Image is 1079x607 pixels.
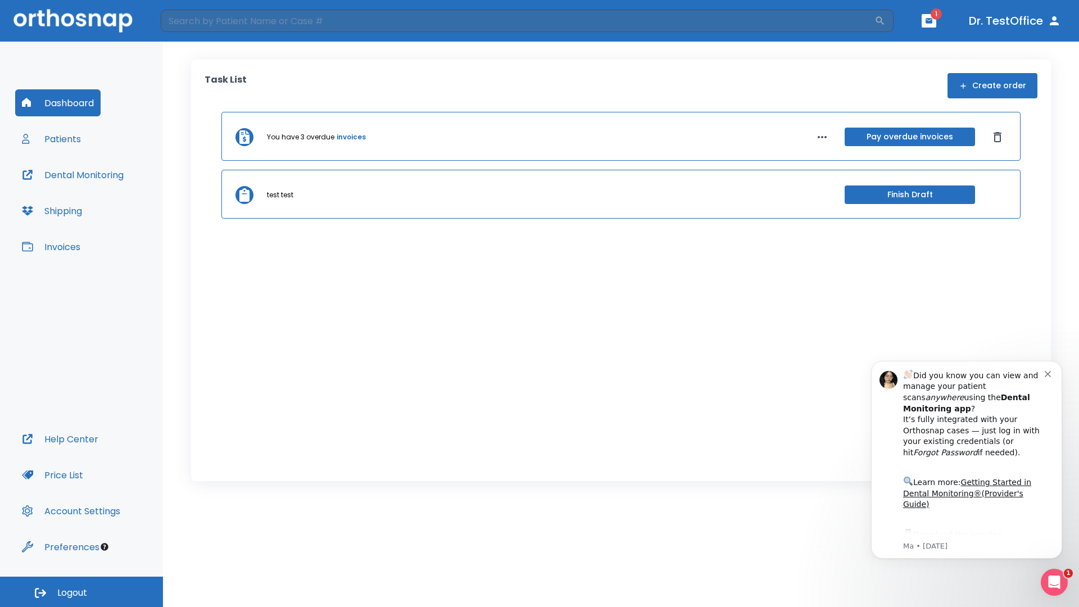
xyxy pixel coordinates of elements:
[15,233,87,260] button: Invoices
[99,542,110,552] div: Tooltip anchor
[337,132,366,142] a: invoices
[989,128,1007,146] button: Dismiss
[15,161,130,188] button: Dental Monitoring
[15,497,127,524] button: Account Settings
[15,533,106,560] button: Preferences
[267,132,334,142] p: You have 3 overdue
[15,425,105,452] button: Help Center
[964,11,1066,31] button: Dr. TestOffice
[57,587,87,599] span: Logout
[15,461,90,488] button: Price List
[845,185,975,204] button: Finish Draft
[947,73,1037,98] button: Create order
[1064,569,1073,578] span: 1
[15,89,101,116] button: Dashboard
[13,9,133,32] img: Orthosnap
[1041,569,1068,596] iframe: Intercom live chat
[845,128,975,146] button: Pay overdue invoices
[15,125,88,152] button: Patients
[205,73,247,98] p: Task List
[854,347,1079,601] iframe: Intercom notifications message
[15,197,89,224] button: Shipping
[267,190,293,200] p: test test
[931,8,942,20] span: 1
[161,10,874,32] input: Search by Patient Name or Case #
